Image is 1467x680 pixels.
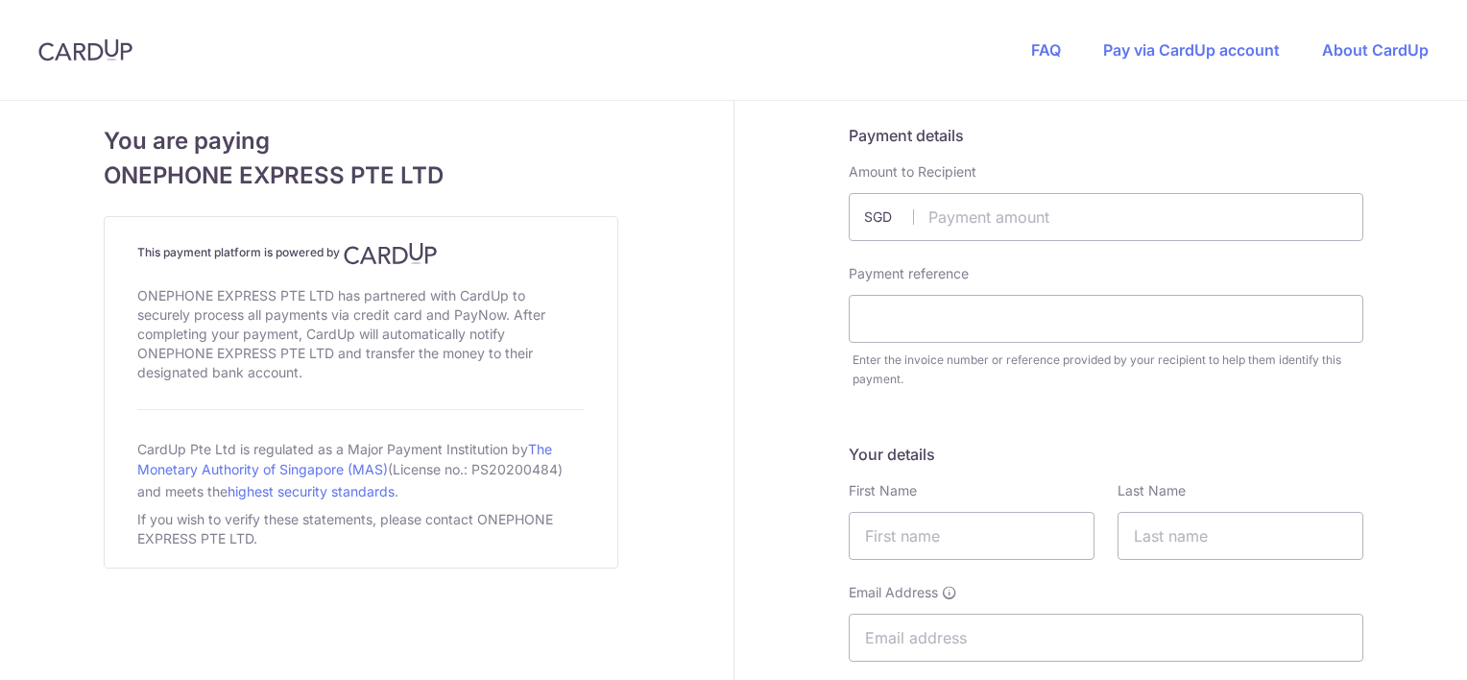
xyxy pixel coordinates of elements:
label: Payment reference [849,264,969,283]
div: ONEPHONE EXPRESS PTE LTD has partnered with CardUp to securely process all payments via credit ca... [137,282,585,386]
h4: This payment platform is powered by [137,242,585,265]
input: Last name [1118,512,1363,560]
a: About CardUp [1322,40,1429,60]
a: Pay via CardUp account [1103,40,1280,60]
img: CardUp [344,242,438,265]
div: If you wish to verify these statements, please contact ONEPHONE EXPRESS PTE LTD. [137,506,585,552]
label: Last Name [1118,481,1186,500]
input: First name [849,512,1094,560]
a: FAQ [1031,40,1061,60]
input: Payment amount [849,193,1363,241]
span: SGD [864,207,914,227]
span: ONEPHONE EXPRESS PTE LTD [104,158,618,193]
label: Amount to Recipient [849,162,976,182]
a: highest security standards [228,483,395,499]
span: Email Address [849,583,938,602]
h5: Your details [849,443,1363,466]
label: First Name [849,481,917,500]
div: Enter the invoice number or reference provided by your recipient to help them identify this payment. [853,351,1363,389]
div: CardUp Pte Ltd is regulated as a Major Payment Institution by (License no.: PS20200484) and meets... [137,433,585,506]
h5: Payment details [849,124,1363,147]
input: Email address [849,614,1363,662]
span: You are paying [104,124,618,158]
img: CardUp [38,38,132,61]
